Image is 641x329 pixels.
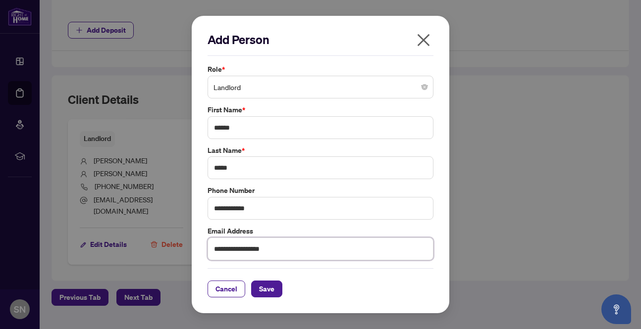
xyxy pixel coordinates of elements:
[251,281,282,297] button: Save
[208,145,433,156] label: Last Name
[208,185,433,196] label: Phone Number
[259,281,274,297] span: Save
[422,84,427,90] span: close-circle
[208,281,245,297] button: Cancel
[208,104,433,115] label: First Name
[208,32,433,47] h2: Add Person
[215,281,237,297] span: Cancel
[214,78,427,96] span: Landlord
[416,32,431,48] span: close
[208,64,433,75] label: Role
[208,226,433,236] label: Email Address
[601,294,631,324] button: Open asap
